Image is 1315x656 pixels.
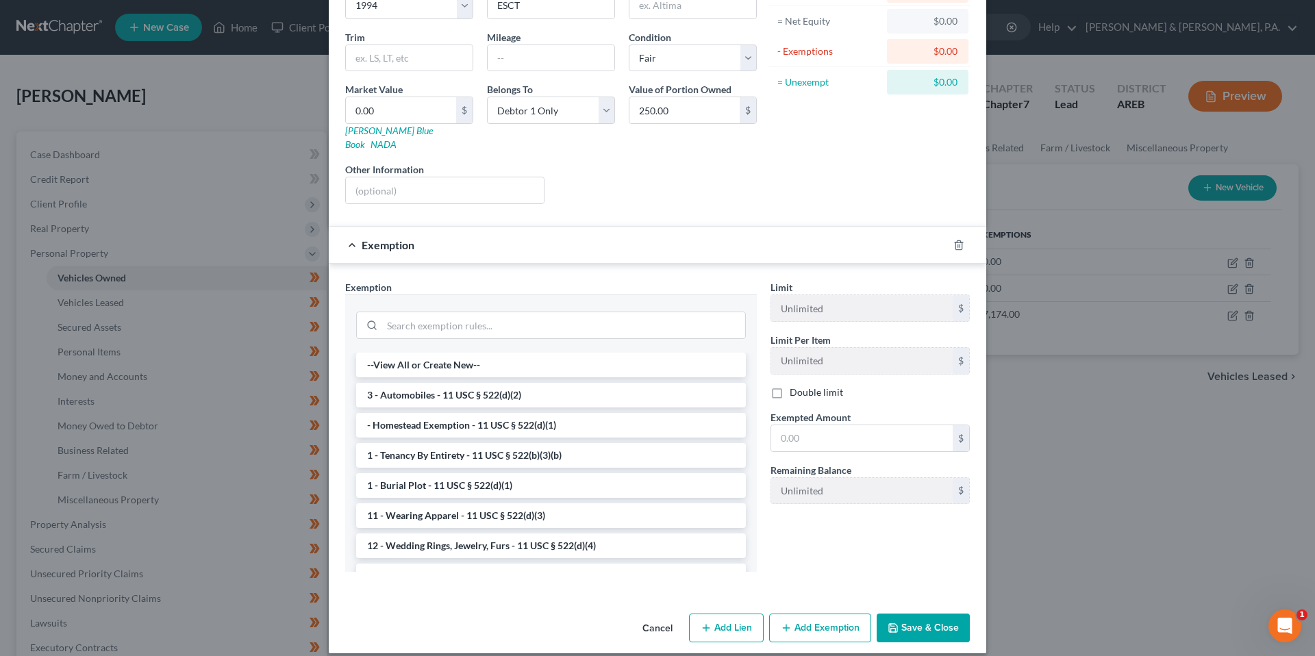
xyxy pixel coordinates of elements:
div: $ [953,348,969,374]
label: Other Information [345,162,424,177]
input: -- [771,295,953,321]
div: $0.00 [898,14,957,28]
input: -- [771,348,953,374]
li: 11 - Wearing Apparel - 11 USC § 522(d)(3) [356,503,746,528]
button: Add Exemption [769,614,871,642]
li: 1 - Tenancy By Entirety - 11 USC § 522(b)(3)(b) [356,443,746,468]
label: Limit Per Item [771,333,831,347]
span: Exemption [362,238,414,251]
label: Remaining Balance [771,463,851,477]
div: $ [953,425,969,451]
label: Condition [629,30,671,45]
input: (optional) [346,177,544,203]
button: Save & Close [877,614,970,642]
li: 3 - Automobiles - 11 USC § 522(d)(2) [356,383,746,407]
li: - Homestead Exemption - 11 USC § 522(d)(1) [356,413,746,438]
div: $ [456,97,473,123]
label: Double limit [790,386,843,399]
li: --View All or Create New-- [356,353,746,377]
div: $ [953,478,969,504]
div: = Unexempt [777,75,881,89]
input: ex. LS, LT, etc [346,45,473,71]
span: Limit [771,281,792,293]
span: Belongs To [487,84,533,95]
label: Trim [345,30,365,45]
input: 0.00 [629,97,740,123]
div: $ [740,97,756,123]
input: 0.00 [771,425,953,451]
div: $0.00 [898,75,957,89]
iframe: Intercom live chat [1268,609,1301,642]
div: - Exemptions [777,45,881,58]
span: 1 [1297,609,1307,620]
label: Market Value [345,82,403,97]
a: NADA [371,138,397,150]
input: 0.00 [346,97,456,123]
div: $ [953,295,969,321]
label: Mileage [487,30,521,45]
li: 13 - Animals & Livestock - 11 USC § 522(d)(3) [356,564,746,588]
a: [PERSON_NAME] Blue Book [345,125,433,150]
div: = Net Equity [777,14,881,28]
input: -- [488,45,614,71]
span: Exempted Amount [771,412,851,423]
button: Cancel [631,615,684,642]
span: Exemption [345,281,392,293]
input: -- [771,478,953,504]
li: 12 - Wedding Rings, Jewelry, Furs - 11 USC § 522(d)(4) [356,533,746,558]
li: 1 - Burial Plot - 11 USC § 522(d)(1) [356,473,746,498]
input: Search exemption rules... [382,312,745,338]
label: Value of Portion Owned [629,82,731,97]
button: Add Lien [689,614,764,642]
div: $0.00 [898,45,957,58]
